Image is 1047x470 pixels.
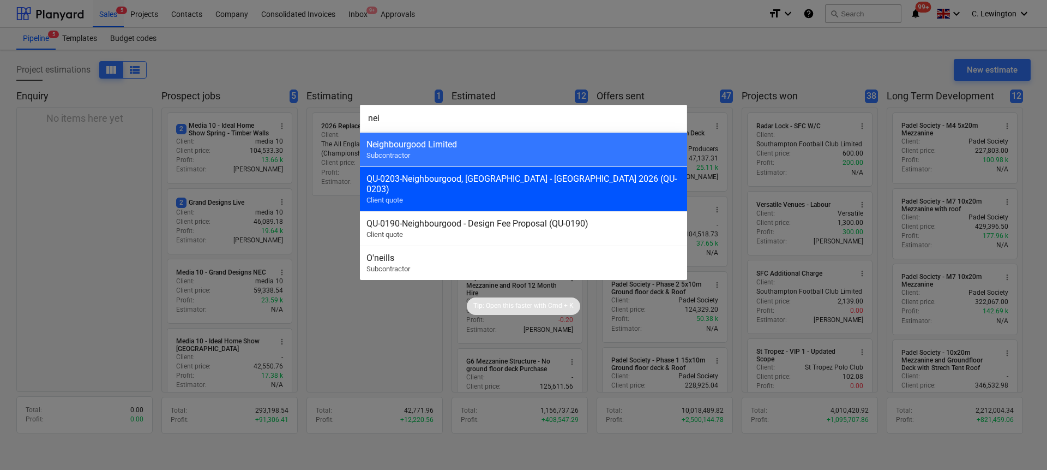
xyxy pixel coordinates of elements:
[548,301,574,311] p: Cmd + K
[366,230,403,239] span: Client quote
[366,253,681,263] div: O'neills
[366,151,410,159] span: Subcontractor
[366,139,681,150] div: Neighbourgood Limited
[360,246,687,280] div: O'neillsSubcontractor
[366,218,681,229] div: QU-0190 - Neighbourgood - Design Fee Proposal (QU-0190)
[992,418,1047,470] iframe: Chat Widget
[360,211,687,246] div: QU-0190-Neighbourgood - Design Fee Proposal (QU-0190)Client quote
[366,174,681,194] div: QU-0203 - Neighbourgood, [GEOGRAPHIC_DATA] - [GEOGRAPHIC_DATA] 2026 (QU-0203)
[360,166,687,211] div: QU-0203-Neighbourgood, [GEOGRAPHIC_DATA] - [GEOGRAPHIC_DATA] 2026 (QU-0203)Client quote
[486,301,546,311] p: Open this faster with
[366,196,403,204] span: Client quote
[467,298,580,315] div: Tip:Open this faster withCmd + K
[366,265,410,273] span: Subcontractor
[360,132,687,166] div: Neighbourgood LimitedSubcontractor
[360,105,687,132] input: Search for projects, line-items, subcontracts, valuations, subcontractors...
[473,301,484,311] p: Tip:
